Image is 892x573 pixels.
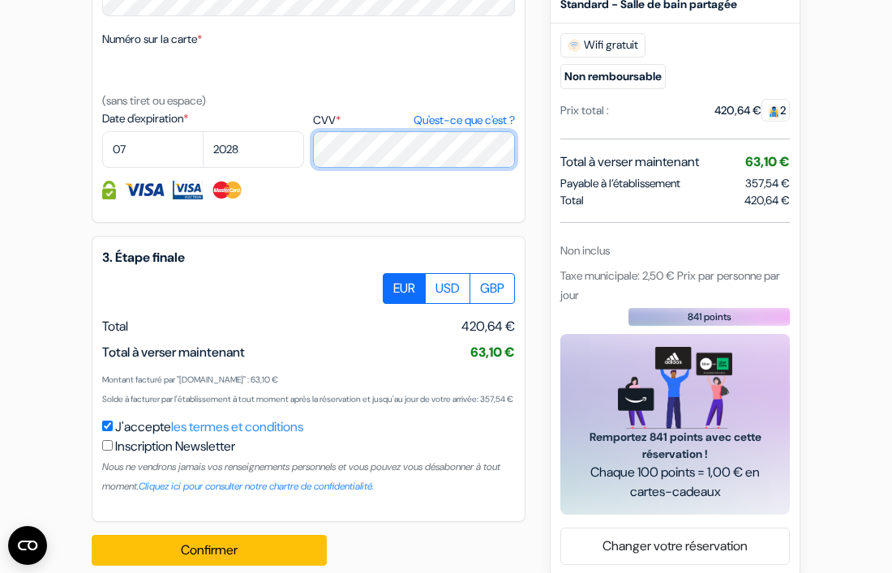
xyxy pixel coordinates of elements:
span: 2 [761,99,790,122]
span: Total à verser maintenant [102,344,245,361]
span: 357,54 € [745,176,790,190]
label: EUR [383,273,426,304]
small: Nous ne vendrons jamais vos renseignements personnels et vous pouvez vous désabonner à tout moment. [102,460,500,493]
label: CVV [313,112,515,129]
span: Taxe municipale: 2,50 € Prix par personne par jour [560,268,780,302]
img: Visa [124,181,165,199]
div: Basic radio toggle button group [384,273,515,304]
span: Total [560,192,584,209]
label: USD [425,273,470,304]
button: Ouvrir le widget CMP [8,526,47,565]
button: Confirmer [92,535,327,566]
label: Date d'expiration [102,110,304,127]
small: (sans tiret ou espace) [102,93,206,108]
img: free_wifi.svg [568,39,581,52]
span: 420,64 € [744,192,790,209]
span: 841 points [688,310,731,324]
span: 63,10 € [470,344,515,361]
img: gift_card_hero_new.png [618,347,732,429]
span: 63,10 € [745,153,790,170]
span: Total à verser maintenant [560,152,699,172]
div: Non inclus [560,242,790,259]
label: Numéro sur la carte [102,31,202,48]
h5: 3. Étape finale [102,250,515,265]
a: Cliquez ici pour consulter notre chartre de confidentialité. [139,480,374,493]
a: Changer votre réservation [561,531,789,562]
img: guest.svg [768,105,780,118]
span: Wifi gratuit [560,33,645,58]
div: 420,64 € [714,102,790,119]
span: Total [102,318,128,335]
img: Visa Electron [173,181,202,199]
label: GBP [470,273,515,304]
a: Qu'est-ce que c'est ? [414,112,515,129]
div: Prix total : [560,102,609,119]
img: Master Card [211,181,244,199]
small: Solde à facturer par l'établissement à tout moment après la réservation et jusqu'au jour de votre... [102,394,513,404]
span: Chaque 100 points = 1,00 € en cartes-cadeaux [580,463,770,502]
label: Inscription Newsletter [115,437,235,456]
span: Payable à l’établissement [560,175,680,192]
a: les termes et conditions [171,418,303,435]
span: Remportez 841 points avec cette réservation ! [580,429,770,463]
small: Non remboursable [560,64,666,89]
span: 420,64 € [461,317,515,336]
small: Montant facturé par "[DOMAIN_NAME]" : 63,10 € [102,374,278,385]
label: J'accepte [115,417,303,437]
img: Information de carte de crédit entièrement encryptée et sécurisée [102,181,116,199]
